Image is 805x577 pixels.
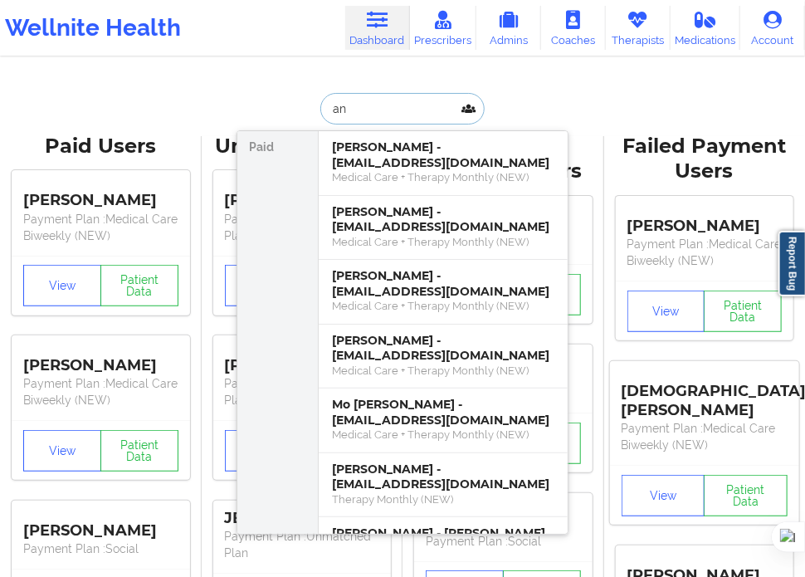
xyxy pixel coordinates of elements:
[332,235,554,249] div: Medical Care + Therapy Monthly (NEW)
[23,211,178,244] p: Payment Plan : Medical Care Biweekly (NEW)
[740,6,805,50] a: Account
[476,6,541,50] a: Admins
[410,6,476,50] a: Prescribers
[23,540,178,557] p: Payment Plan : Social
[332,333,554,364] div: [PERSON_NAME] - [EMAIL_ADDRESS][DOMAIN_NAME]
[332,204,554,235] div: [PERSON_NAME] - [EMAIL_ADDRESS][DOMAIN_NAME]
[225,179,380,211] div: [PERSON_NAME]
[332,428,554,442] div: Medical Care + Therapy Monthly (NEW)
[225,375,380,408] p: Payment Plan : Unmatched Plan
[345,6,410,50] a: Dashboard
[541,6,606,50] a: Coaches
[225,528,380,561] p: Payment Plan : Unmatched Plan
[225,344,380,375] div: [PERSON_NAME]
[23,375,178,408] p: Payment Plan : Medical Care Biweekly (NEW)
[23,179,178,211] div: [PERSON_NAME]
[332,526,554,556] div: [PERSON_NAME] - [PERSON_NAME][EMAIL_ADDRESS][DOMAIN_NAME]
[225,430,303,472] button: View
[23,265,101,306] button: View
[616,134,794,185] div: Failed Payment Users
[332,492,554,506] div: Therapy Monthly (NEW)
[704,475,788,516] button: Patient Data
[225,509,380,528] div: JB
[606,6,671,50] a: Therapists
[23,509,178,540] div: [PERSON_NAME]
[778,231,805,296] a: Report Bug
[622,475,705,516] button: View
[213,134,392,159] div: Unverified Users
[100,430,178,472] button: Patient Data
[23,344,178,375] div: [PERSON_NAME]
[100,265,178,306] button: Patient Data
[426,533,581,550] p: Payment Plan : Social
[332,170,554,184] div: Medical Care + Therapy Monthly (NEW)
[332,462,554,492] div: [PERSON_NAME] - [EMAIL_ADDRESS][DOMAIN_NAME]
[671,6,740,50] a: Medications
[225,265,303,306] button: View
[704,291,782,332] button: Patient Data
[627,291,705,332] button: View
[622,420,788,453] p: Payment Plan : Medical Care Biweekly (NEW)
[23,430,101,472] button: View
[332,299,554,313] div: Medical Care + Therapy Monthly (NEW)
[332,139,554,170] div: [PERSON_NAME] - [EMAIL_ADDRESS][DOMAIN_NAME]
[332,268,554,299] div: [PERSON_NAME] - [EMAIL_ADDRESS][DOMAIN_NAME]
[225,211,380,244] p: Payment Plan : Unmatched Plan
[622,369,788,420] div: [DEMOGRAPHIC_DATA][PERSON_NAME]
[332,397,554,428] div: Mo [PERSON_NAME] - [EMAIL_ADDRESS][DOMAIN_NAME]
[332,364,554,378] div: Medical Care + Therapy Monthly (NEW)
[12,134,190,159] div: Paid Users
[627,204,783,236] div: [PERSON_NAME]
[627,236,783,269] p: Payment Plan : Medical Care Biweekly (NEW)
